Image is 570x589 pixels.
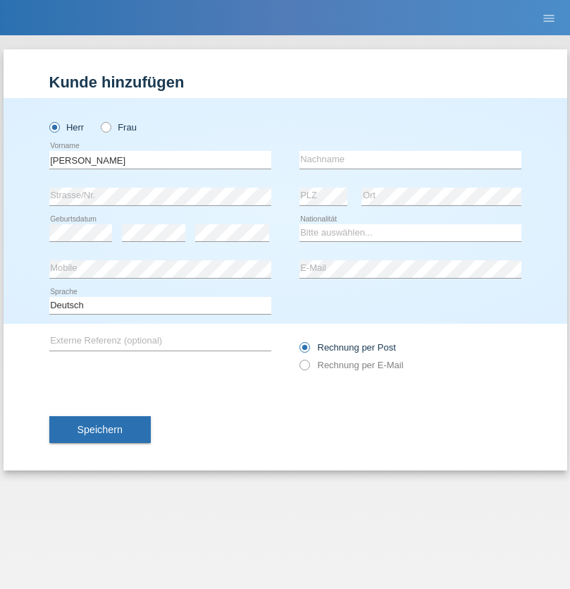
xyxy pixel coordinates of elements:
[49,73,521,91] h1: Kunde hinzufügen
[299,342,309,360] input: Rechnung per Post
[49,122,58,131] input: Herr
[101,122,137,133] label: Frau
[101,122,110,131] input: Frau
[542,11,556,25] i: menu
[299,342,396,353] label: Rechnung per Post
[535,13,563,22] a: menu
[78,424,123,435] span: Speichern
[49,122,85,133] label: Herr
[49,416,151,443] button: Speichern
[299,360,404,370] label: Rechnung per E-Mail
[299,360,309,377] input: Rechnung per E-Mail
